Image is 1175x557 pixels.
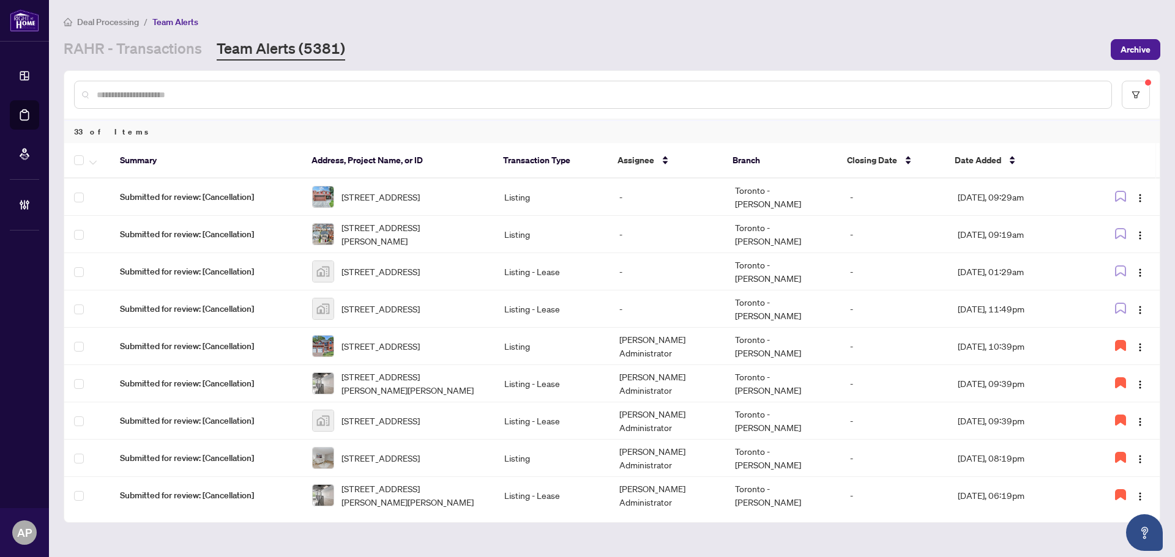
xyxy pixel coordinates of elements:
[494,253,610,290] td: Listing - Lease
[152,17,198,28] span: Team Alerts
[302,143,493,179] th: Address, Project Name, or ID
[120,377,293,390] span: Submitted for review: [Cancellation]
[313,373,334,394] img: thumbnail-img
[494,440,610,477] td: Listing
[725,477,840,514] td: Toronto - [PERSON_NAME]
[847,153,897,167] span: Closing Date
[1135,193,1145,203] img: Logo
[77,17,139,28] span: Deal Processing
[494,216,610,253] td: Listing
[341,370,485,397] span: [STREET_ADDRESS][PERSON_NAME][PERSON_NAME]
[840,477,948,514] td: -
[120,339,293,353] span: Submitted for review: [Cancellation]
[493,143,608,179] th: Transaction Type
[313,186,334,207] img: thumbnail-img
[948,365,1086,402] td: [DATE], 09:39pm
[948,402,1086,440] td: [DATE], 09:39pm
[313,410,334,431] img: thumbnail-img
[110,143,302,179] th: Summary
[1121,40,1151,59] span: Archive
[1132,90,1140,99] span: filter
[948,216,1086,253] td: [DATE], 09:19am
[840,328,948,365] td: -
[1130,336,1150,356] button: Logo
[1130,448,1150,468] button: Logo
[840,440,948,477] td: -
[1135,492,1145,501] img: Logo
[610,290,725,328] td: -
[341,190,420,204] span: [STREET_ADDRESS]
[948,328,1086,365] td: [DATE], 10:39pm
[840,290,948,328] td: -
[837,143,944,179] th: Closing Date
[725,328,840,365] td: Toronto - [PERSON_NAME]
[955,153,1001,167] span: Date Added
[120,302,293,315] span: Submitted for review: [Cancellation]
[313,261,334,282] img: thumbnail-img
[1130,411,1150,430] button: Logo
[341,339,420,353] span: [STREET_ADDRESS]
[313,336,334,356] img: thumbnail-img
[341,265,420,278] span: [STREET_ADDRESS]
[1130,485,1150,505] button: Logo
[840,365,948,402] td: -
[1130,262,1150,281] button: Logo
[1130,299,1150,319] button: Logo
[217,39,345,61] a: Team Alerts (5381)
[120,414,293,427] span: Submitted for review: [Cancellation]
[313,298,334,319] img: thumbnail-img
[120,227,293,241] span: Submitted for review: [Cancellation]
[494,402,610,440] td: Listing - Lease
[610,365,725,402] td: [PERSON_NAME] Administrator
[723,143,838,179] th: Branch
[313,448,334,468] img: thumbnail-img
[610,477,725,514] td: [PERSON_NAME] Administrator
[1130,224,1150,244] button: Logo
[64,120,1160,143] div: 33 of Items
[610,402,725,440] td: [PERSON_NAME] Administrator
[144,15,147,29] li: /
[120,489,293,502] span: Submitted for review: [Cancellation]
[948,290,1086,328] td: [DATE], 11:49pm
[1135,231,1145,240] img: Logo
[610,179,725,216] td: -
[1135,342,1145,352] img: Logo
[494,477,610,514] td: Listing - Lease
[341,302,420,315] span: [STREET_ADDRESS]
[313,485,334,506] img: thumbnail-img
[725,402,840,440] td: Toronto - [PERSON_NAME]
[494,179,610,216] td: Listing
[1122,81,1150,109] button: filter
[1130,187,1150,207] button: Logo
[840,253,948,290] td: -
[840,216,948,253] td: -
[840,402,948,440] td: -
[17,524,32,541] span: AP
[948,440,1086,477] td: [DATE], 08:19pm
[725,179,840,216] td: Toronto - [PERSON_NAME]
[341,451,420,465] span: [STREET_ADDRESS]
[1135,454,1145,464] img: Logo
[608,143,723,179] th: Assignee
[725,365,840,402] td: Toronto - [PERSON_NAME]
[341,482,485,509] span: [STREET_ADDRESS][PERSON_NAME][PERSON_NAME]
[610,440,725,477] td: [PERSON_NAME] Administrator
[120,190,293,204] span: Submitted for review: [Cancellation]
[494,365,610,402] td: Listing - Lease
[341,414,420,427] span: [STREET_ADDRESS]
[610,216,725,253] td: -
[1126,514,1163,551] button: Open asap
[1135,417,1145,427] img: Logo
[725,216,840,253] td: Toronto - [PERSON_NAME]
[494,290,610,328] td: Listing - Lease
[948,253,1086,290] td: [DATE], 01:29am
[1111,39,1160,60] button: Archive
[948,477,1086,514] td: [DATE], 06:19pm
[945,143,1083,179] th: Date Added
[610,328,725,365] td: [PERSON_NAME] Administrator
[610,253,725,290] td: -
[120,451,293,465] span: Submitted for review: [Cancellation]
[1135,305,1145,315] img: Logo
[948,179,1086,216] td: [DATE], 09:29am
[64,39,202,61] a: RAHR - Transactions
